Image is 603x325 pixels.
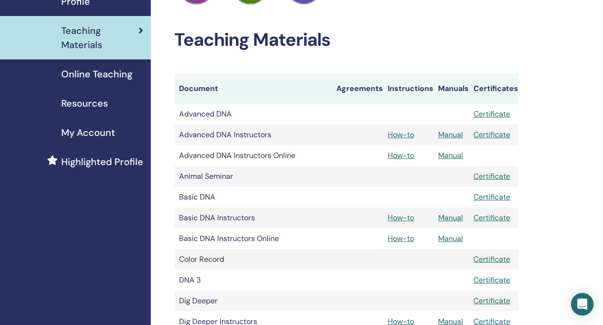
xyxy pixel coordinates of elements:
div: Open Intercom Messenger [571,293,594,316]
span: Highlighted Profile [61,155,143,169]
th: Certificates [469,74,518,104]
a: Certificate [473,130,510,140]
td: Dig Deeper [174,291,332,311]
th: Document [174,74,332,104]
td: Basic DNA [174,187,332,208]
a: Certificate [473,275,510,285]
td: Advanced DNA Instructors [174,125,332,145]
td: Color Record [174,249,332,270]
th: Manuals [433,74,469,104]
td: Basic DNA Instructors Online [174,228,332,249]
a: How-to [388,150,414,160]
th: Instructions [383,74,433,104]
td: Basic DNA Instructors [174,208,332,228]
span: My Account [61,125,115,140]
a: Manual [438,213,463,223]
td: Advanced DNA Instructors Online [174,145,332,166]
a: Certificate [473,109,510,119]
a: How-to [388,130,414,140]
a: Certificate [473,171,510,181]
span: Online Teaching [61,67,132,81]
a: Certificate [473,192,510,202]
a: How-to [388,213,414,223]
a: Manual [438,150,463,160]
span: Teaching Materials [61,24,139,52]
td: Animal Seminar [174,166,332,187]
a: Certificate [473,296,510,306]
td: Advanced DNA [174,104,332,125]
a: Certificate [473,254,510,264]
th: Agreements [332,74,383,104]
h2: Teaching Materials [174,29,518,51]
span: Resources [61,96,108,110]
a: How-to [388,233,414,243]
td: DNA 3 [174,270,332,291]
a: Certificate [473,213,510,223]
a: Manual [438,130,463,140]
a: Manual [438,233,463,243]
